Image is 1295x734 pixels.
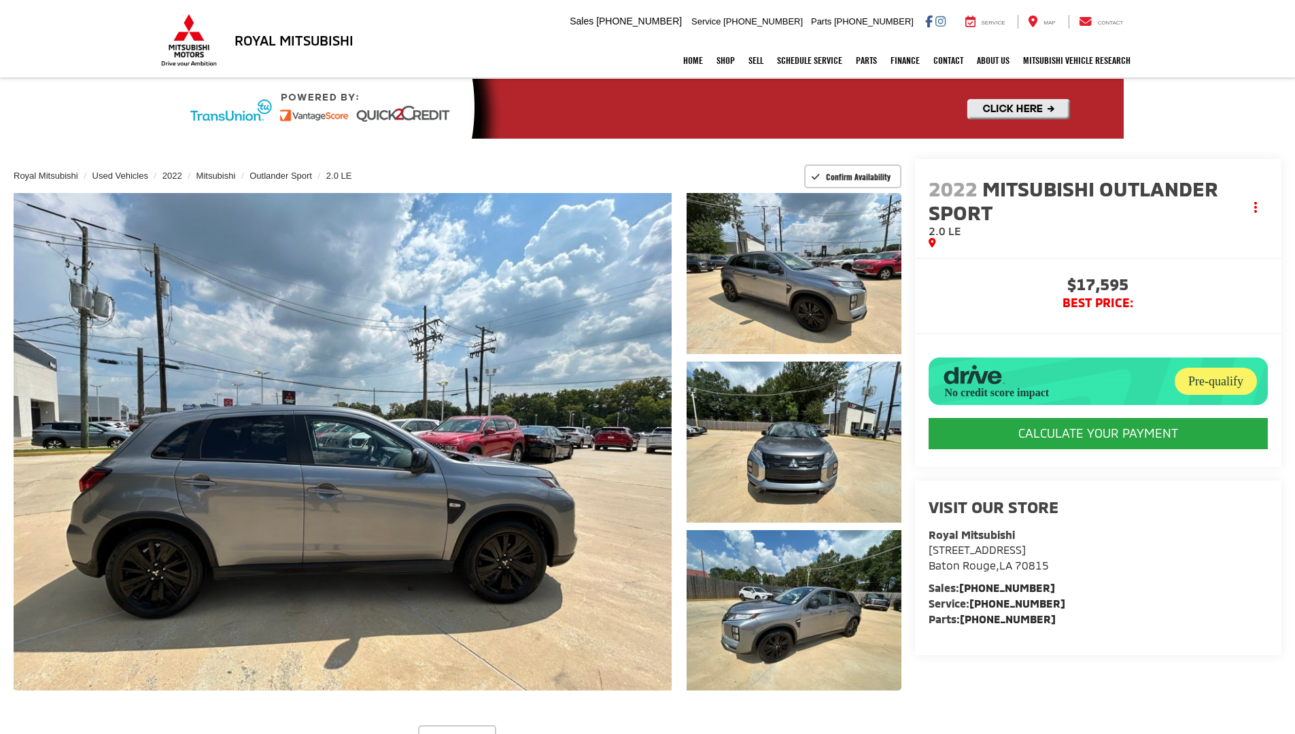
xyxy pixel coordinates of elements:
a: [PHONE_NUMBER] [969,597,1065,610]
span: , [929,559,1049,572]
span: Service [982,20,1005,26]
a: Contact [1069,15,1134,29]
a: Instagram: Click to visit our Instagram page [935,16,946,27]
a: Finance [884,43,927,77]
button: Actions [1244,196,1268,220]
a: Expand Photo 1 [687,193,901,354]
: CALCULATE YOUR PAYMENT [929,418,1268,449]
a: Mitsubishi Vehicle Research [1016,43,1137,77]
span: 2022 [929,176,978,200]
a: [STREET_ADDRESS] Baton Rouge,LA 70815 [929,543,1049,572]
a: 2.0 LE [326,171,352,181]
span: $17,595 [929,276,1268,296]
a: Mitsubishi [196,171,236,181]
a: [PHONE_NUMBER] [959,581,1055,594]
span: Confirm Availability [826,171,891,182]
strong: Sales: [929,581,1055,594]
a: Expand Photo 3 [687,530,901,691]
a: Service [955,15,1016,29]
span: Sales [570,16,593,27]
span: Parts [811,16,831,27]
a: Sell [742,43,770,77]
a: Outlander Sport [249,171,312,181]
button: Confirm Availability [804,164,901,188]
h3: Royal Mitsubishi [235,33,353,48]
span: 2.0 LE [929,224,961,237]
span: [PHONE_NUMBER] [596,16,682,27]
h2: Visit our Store [929,498,1268,516]
a: Expand Photo 0 [14,193,672,691]
a: About Us [970,43,1016,77]
span: BEST PRICE: [929,296,1268,310]
span: LA [999,559,1012,572]
a: Shop [710,43,742,77]
img: 2022 Mitsubishi Outlander Sport 2.0 LE [684,191,903,355]
a: Schedule Service: Opens in a new tab [770,43,849,77]
strong: Parts: [929,612,1056,625]
span: Contact [1097,20,1123,26]
strong: Service: [929,597,1065,610]
a: Home [676,43,710,77]
a: Map [1018,15,1065,29]
span: 70815 [1015,559,1049,572]
a: Parts: Opens in a new tab [849,43,884,77]
span: dropdown dots [1254,202,1257,213]
img: 2022 Mitsubishi Outlander Sport 2.0 LE [684,528,903,693]
span: [STREET_ADDRESS] [929,543,1026,556]
img: 2022 Mitsubishi Outlander Sport 2.0 LE [684,360,903,524]
span: Baton Rouge [929,559,996,572]
span: [PHONE_NUMBER] [834,16,914,27]
span: [PHONE_NUMBER] [723,16,803,27]
a: Royal Mitsubishi [14,171,78,181]
a: Expand Photo 2 [687,362,901,523]
a: Contact [927,43,970,77]
a: 2022 [162,171,182,181]
a: Used Vehicles [92,171,148,181]
a: [PHONE_NUMBER] [960,612,1056,625]
span: Map [1043,20,1055,26]
span: Mitsubishi Outlander Sport [929,176,1218,224]
a: Facebook: Click to visit our Facebook page [925,16,933,27]
img: 2022 Mitsubishi Outlander Sport 2.0 LE [7,190,678,693]
img: Quick2Credit [172,79,1124,139]
span: Service [691,16,721,27]
img: Mitsubishi [158,14,220,67]
strong: Royal Mitsubishi [929,528,1015,541]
